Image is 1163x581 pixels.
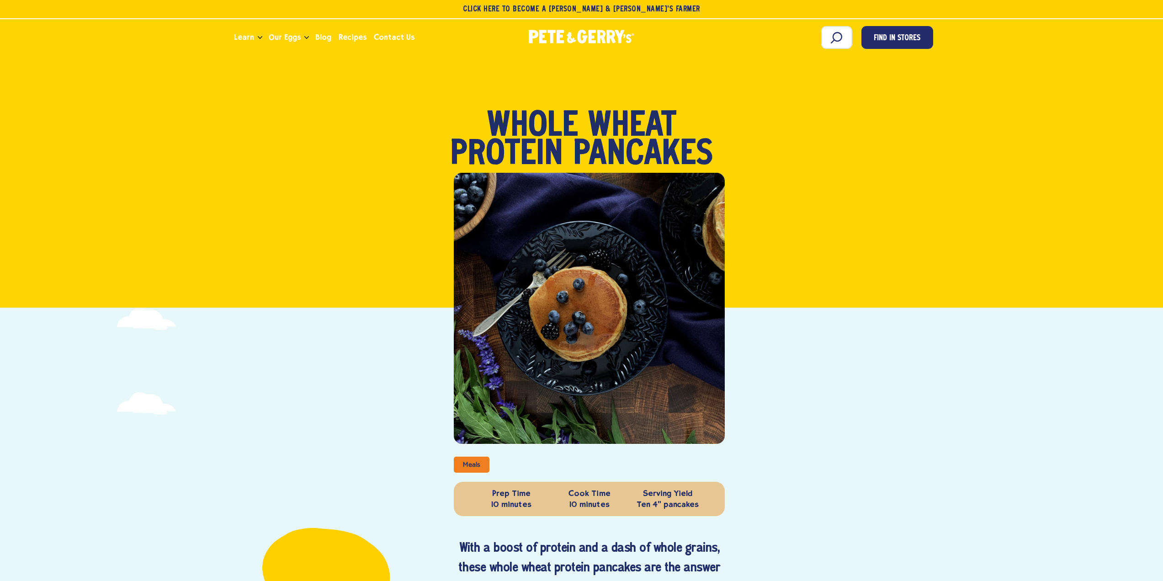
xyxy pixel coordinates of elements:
span: Pancakes [573,141,713,169]
a: Blog [312,25,335,50]
span: Whole [487,112,578,141]
a: Our Eggs [265,25,304,50]
strong: Prep Time [474,488,548,499]
span: Wheat [588,112,676,141]
p: 10 minutes [552,488,626,510]
a: Find in Stores [861,26,933,49]
span: Learn [234,32,254,43]
span: Find in Stores [874,32,920,45]
button: Open the dropdown menu for Learn [258,36,262,39]
li: Meals [454,457,489,473]
span: Recipes [339,32,366,43]
p: 10 minutes [474,488,548,510]
p: Ten 4" pancakes [631,488,704,510]
span: Blog [315,32,331,43]
a: Learn [230,25,258,50]
span: Our Eggs [269,32,301,43]
a: Recipes [335,25,370,50]
span: Contact Us [374,32,414,43]
button: Open the dropdown menu for Our Eggs [304,36,309,39]
strong: Cook Time [552,488,626,499]
span: Protein [450,141,563,169]
input: Search [821,26,852,49]
strong: Serving Yield [631,488,704,499]
a: Contact Us [370,25,418,50]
